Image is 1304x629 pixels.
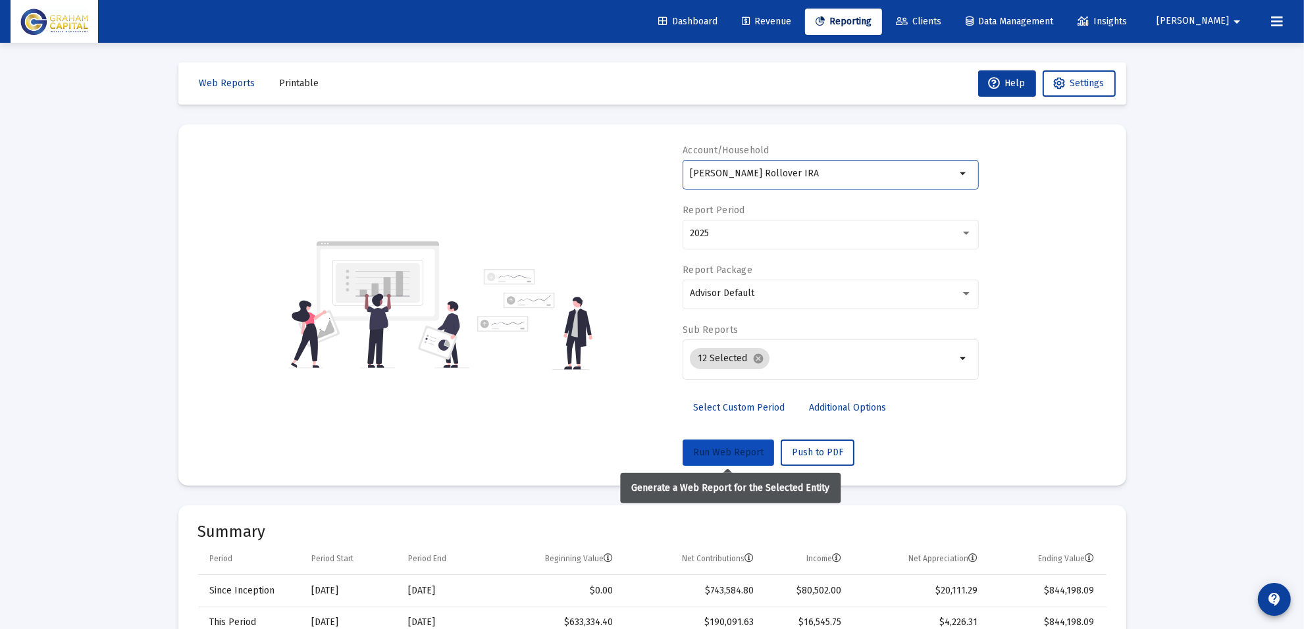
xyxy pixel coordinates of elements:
span: Settings [1070,78,1105,89]
button: Run Web Report [683,440,774,466]
td: Column Period End [399,543,490,575]
span: 2025 [690,228,709,239]
span: Clients [896,16,941,27]
td: Column Ending Value [987,543,1106,575]
button: Web Reports [189,70,266,97]
td: $80,502.00 [763,575,850,607]
td: Since Inception [198,575,302,607]
div: Period End [408,553,446,564]
a: Clients [885,9,952,35]
td: $0.00 [490,575,622,607]
span: Run Web Report [693,447,764,458]
mat-icon: arrow_drop_down [1229,9,1245,35]
span: Web Reports [199,78,255,89]
input: Search or select an account or household [690,168,956,179]
td: Column Period [198,543,302,575]
span: Push to PDF [792,447,843,458]
a: Data Management [955,9,1064,35]
span: Reporting [816,16,872,27]
div: [DATE] [311,584,390,597]
span: [PERSON_NAME] [1157,16,1229,27]
mat-chip: 12 Selected [690,348,769,369]
a: Revenue [731,9,802,35]
a: Dashboard [648,9,728,35]
a: Reporting [805,9,882,35]
div: [DATE] [311,616,390,629]
span: Data Management [966,16,1053,27]
div: Net Appreciation [908,553,978,564]
mat-card-title: Summary [198,525,1107,538]
td: Column Net Appreciation [850,543,987,575]
div: [DATE] [408,616,481,629]
div: Beginning Value [545,553,613,564]
mat-icon: arrow_drop_down [956,166,972,182]
td: Column Period Start [302,543,399,575]
td: $743,584.80 [622,575,763,607]
td: Column Beginning Value [490,543,622,575]
span: Printable [280,78,319,89]
div: [DATE] [408,584,481,597]
span: Help [989,78,1026,89]
div: Period [210,553,233,564]
div: Period Start [311,553,353,564]
td: $20,111.29 [850,575,987,607]
label: Report Package [683,264,752,276]
div: Net Contributions [682,553,754,564]
label: Account/Household [683,145,769,156]
img: reporting [288,239,469,370]
td: Column Net Contributions [622,543,763,575]
label: Report Period [683,205,745,216]
span: Insights [1078,16,1127,27]
td: $844,198.09 [987,575,1106,607]
div: Income [806,553,841,564]
span: Additional Options [809,402,886,413]
a: Insights [1067,9,1137,35]
img: Dashboard [20,9,88,35]
button: Printable [269,70,330,97]
button: Settings [1043,70,1116,97]
label: Sub Reports [683,324,738,336]
button: Help [978,70,1036,97]
button: Push to PDF [781,440,854,466]
mat-icon: arrow_drop_down [956,351,972,366]
span: Advisor Default [690,288,754,299]
button: [PERSON_NAME] [1141,8,1261,34]
span: Dashboard [658,16,717,27]
span: Select Custom Period [693,402,785,413]
mat-icon: cancel [752,353,764,365]
mat-chip-list: Selection [690,345,956,372]
div: Ending Value [1039,553,1095,564]
img: reporting-alt [477,269,592,370]
span: Revenue [742,16,791,27]
td: Column Income [763,543,850,575]
mat-icon: contact_support [1266,591,1282,607]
